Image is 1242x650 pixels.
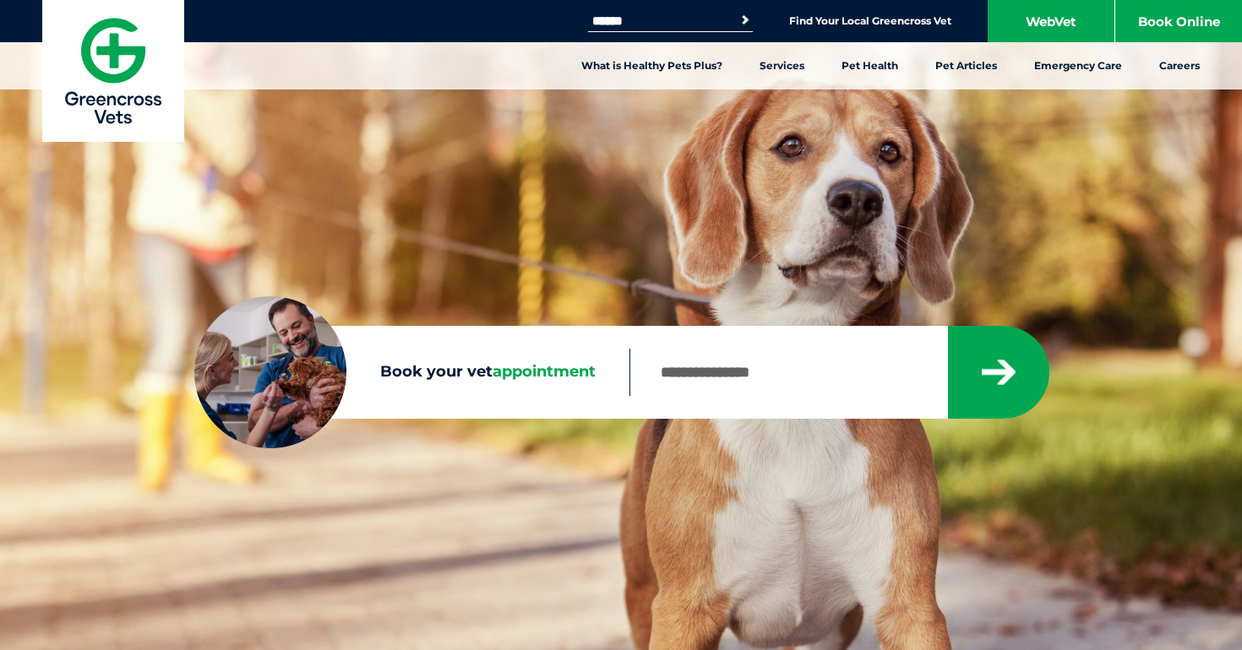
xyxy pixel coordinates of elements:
a: Emergency Care [1016,42,1141,89]
a: Services [741,42,823,89]
a: Pet Health [823,42,917,89]
a: What is Healthy Pets Plus? [563,42,741,89]
span: appointment [493,362,596,381]
a: Pet Articles [917,42,1016,89]
a: Careers [1141,42,1218,89]
a: Find Your Local Greencross Vet [789,14,951,28]
label: Book your vet [194,360,629,385]
button: Search [737,12,754,29]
